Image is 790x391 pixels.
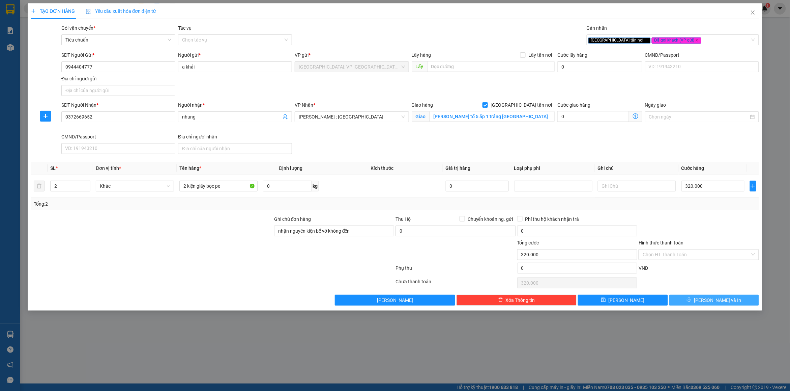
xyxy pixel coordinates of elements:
span: Phí thu hộ khách nhận trả [523,215,582,223]
button: save[PERSON_NAME] [578,295,668,306]
input: Dọc đường [427,61,555,72]
span: [PERSON_NAME] [609,296,645,304]
span: delete [498,297,503,303]
span: Đơn vị tính [96,165,121,171]
div: CMND/Passport [645,51,759,59]
span: [PERSON_NAME] và In [694,296,741,304]
span: close [750,10,756,15]
span: Lấy tận nơi [526,51,555,59]
div: VP gửi [295,51,409,59]
span: Lấy hàng [412,52,431,58]
span: close [645,38,648,42]
input: Giao tận nơi [430,111,555,122]
span: Đã gọi khách (VP gửi) [652,37,702,44]
span: VND [639,265,648,271]
div: Người nhận [178,101,292,109]
input: Ghi Chú [598,181,676,191]
label: Tác vụ [178,25,192,31]
span: printer [687,297,692,303]
button: [PERSON_NAME] [335,295,455,306]
div: Chưa thanh toán [395,278,516,290]
input: Cước giao hàng [557,111,629,122]
button: Close [743,3,762,22]
span: dollar-circle [633,113,638,119]
span: [PERSON_NAME] [377,296,413,304]
span: Lấy [412,61,427,72]
label: Cước lấy hàng [557,52,587,58]
button: plus [750,181,756,191]
span: Chuyển khoản ng. gửi [465,215,516,223]
span: VP Nhận [295,102,313,108]
button: deleteXóa Thông tin [457,295,577,306]
span: TẠO ĐƠN HÀNG [31,8,75,14]
span: Hà Nội: VP Quận Thanh Xuân [299,62,405,72]
th: Ghi chú [595,162,679,175]
span: Ngày in phiếu: 18:49 ngày [42,14,136,21]
span: plus [31,9,36,14]
span: Gói vận chuyển [61,25,95,31]
div: Người gửi [178,51,292,59]
span: Giao hàng [412,102,433,108]
span: Tên hàng [179,165,201,171]
span: close [695,38,699,42]
label: Hình thức thanh toán [639,240,683,245]
span: save [601,297,606,303]
label: Cước giao hàng [557,102,590,108]
button: plus [40,111,51,122]
div: Địa chỉ người gửi [61,75,175,82]
strong: CSKH: [19,23,36,29]
div: SĐT Người Nhận [61,101,175,109]
label: Ngày giao [645,102,666,108]
img: icon [86,9,91,14]
div: Phụ thu [395,264,516,276]
span: Giá trị hàng [446,165,471,171]
span: Yêu cầu xuất hóa đơn điện tử [86,8,156,14]
span: Định lượng [279,165,303,171]
input: Địa chỉ của người gửi [61,85,175,96]
input: VD: Bàn, Ghế [179,181,258,191]
strong: PHIẾU DÁN LÊN HÀNG [45,3,134,12]
span: Mã đơn: VPTX1310250019 [3,41,102,50]
button: printer[PERSON_NAME] và In [669,295,759,306]
span: Xóa Thông tin [506,296,535,304]
span: Hồ Chí Minh : Kho Quận 12 [299,112,405,122]
span: Thu Hộ [396,216,411,222]
label: Ghi chú đơn hàng [274,216,311,222]
label: Gán nhãn [587,25,607,31]
input: Ghi chú đơn hàng [274,226,394,236]
input: 0 [446,181,509,191]
span: Khác [100,181,170,191]
button: delete [34,181,45,191]
div: Địa chỉ người nhận [178,133,292,140]
span: kg [312,181,319,191]
div: SĐT Người Gửi [61,51,175,59]
span: plus [750,183,756,189]
span: Kích thước [371,165,393,171]
div: Tổng: 2 [34,200,305,208]
input: Cước lấy hàng [557,61,642,72]
span: SL [50,165,56,171]
span: plus [40,113,51,119]
span: CÔNG TY TNHH CHUYỂN PHÁT NHANH BẢO AN [59,23,124,35]
span: Cước hàng [681,165,704,171]
span: [PHONE_NUMBER] [3,23,51,35]
span: Giao [412,111,430,122]
span: [GEOGRAPHIC_DATA] tận nơi [488,101,555,109]
div: CMND/Passport [61,133,175,140]
span: Tổng cước [517,240,539,245]
span: user-add [283,114,288,120]
input: Địa chỉ của người nhận [178,143,292,154]
input: Ngày giao [649,113,749,121]
th: Loại phụ phí [511,162,595,175]
span: Tiêu chuẩn [65,35,171,45]
span: [GEOGRAPHIC_DATA] tận nơi [588,37,651,44]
